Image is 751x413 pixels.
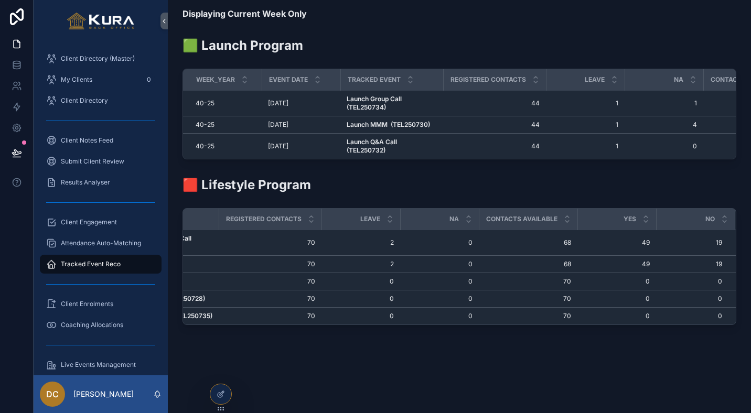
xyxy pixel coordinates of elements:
span: DC [46,388,59,400]
span: 68 [485,260,571,268]
a: 0 [584,277,650,286]
span: 40-25 [196,99,214,107]
span: Live Events Management [61,361,136,369]
a: 19 [657,238,722,247]
a: 40-25 [196,99,255,107]
strong: Launch Q&A Call (TEL250732) [347,138,399,154]
a: 70 [225,312,315,320]
span: Tracked Event [348,75,401,84]
a: 40-25 [196,121,255,129]
a: 70 [225,277,315,286]
span: LEAVE [360,215,380,223]
a: Tracked Event Reco [40,255,162,274]
span: 44 [449,142,540,150]
span: Registered Contacts [226,215,302,223]
a: 0 [584,312,650,320]
span: [DATE] [268,121,288,129]
a: 1 [552,142,618,150]
a: 70 [485,312,571,320]
span: Client Notes Feed [61,136,113,145]
a: Submit Client Review [40,152,162,171]
span: Results Analyser [61,178,110,187]
a: 2 [328,238,394,247]
img: App logo [67,13,135,29]
span: 0 [328,312,394,320]
a: Client Enrolments [40,295,162,313]
span: Submit Client Review [61,157,124,166]
a: 0 [657,295,722,303]
a: 0 [631,142,697,150]
a: My Clients0 [40,70,162,89]
span: Attendance Auto-Matching [61,239,141,247]
span: 49 [584,238,650,247]
a: 0 [328,295,394,303]
a: 70 [485,295,571,303]
p: [PERSON_NAME] [73,389,134,399]
a: Attendance Auto-Matching [40,234,162,253]
strong: Launch Group Call (TEL250734) [347,95,403,111]
a: 0 [406,312,473,320]
span: YES [624,215,636,223]
a: 40-25 [196,142,255,150]
span: Client Enrolments [61,300,113,308]
a: 1 [552,121,618,129]
span: 1 [552,99,618,107]
span: 70 [485,277,571,286]
a: 44 [449,121,540,129]
span: NO [705,215,715,223]
a: 4 [631,121,697,129]
a: 0 [657,277,722,286]
span: LEAVE [585,75,605,84]
span: 19 [657,260,722,268]
strong: Launch MMM (TEL250730) [347,121,430,128]
a: 70 [225,260,315,268]
a: 68 [485,238,571,247]
a: 0 [406,238,473,247]
span: 0 [328,277,394,286]
a: 44 [449,99,540,107]
a: 0 [406,277,473,286]
a: Launch MMM (TEL250730) [347,121,437,129]
span: Contacts Available [486,215,557,223]
span: Client Directory [61,96,108,105]
a: 70 [225,295,315,303]
a: [DATE] [268,142,334,150]
a: 49 [584,260,650,268]
h2: 🟥 Lifestyle Program [183,176,311,193]
a: 0 [406,260,473,268]
span: Client Engagement [61,218,117,226]
a: 1 [631,99,697,107]
span: Registered Contacts [450,75,526,84]
span: NA [674,75,683,84]
a: 0 [584,295,650,303]
span: My Clients [61,75,92,84]
span: [DATE] [268,142,288,150]
a: Client Directory [40,91,162,110]
span: Coaching Allocations [61,321,123,329]
a: 0 [657,312,722,320]
span: Client Directory (Master) [61,55,135,63]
